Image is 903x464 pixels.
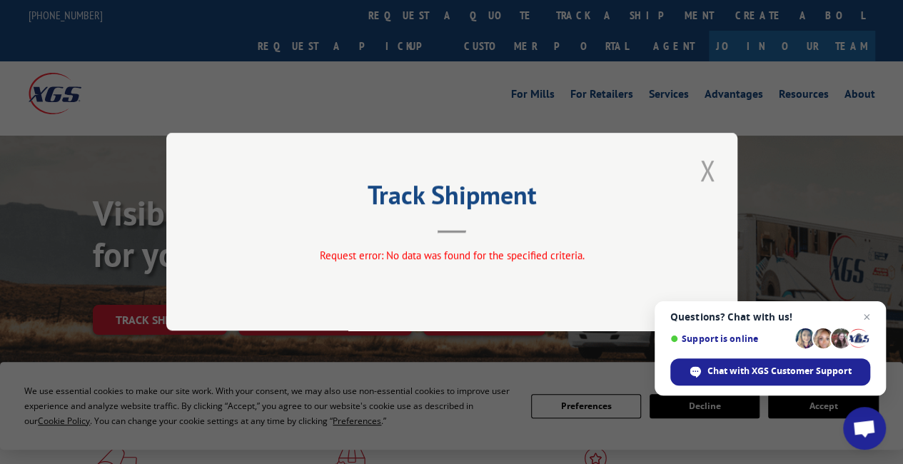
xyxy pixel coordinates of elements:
span: Request error: No data was found for the specified criteria. [319,249,584,263]
span: Questions? Chat with us! [670,311,870,323]
span: Chat with XGS Customer Support [707,365,852,378]
span: Support is online [670,333,790,344]
span: Chat with XGS Customer Support [670,358,870,385]
h2: Track Shipment [238,185,666,212]
a: Open chat [843,407,886,450]
button: Close modal [695,151,720,190]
